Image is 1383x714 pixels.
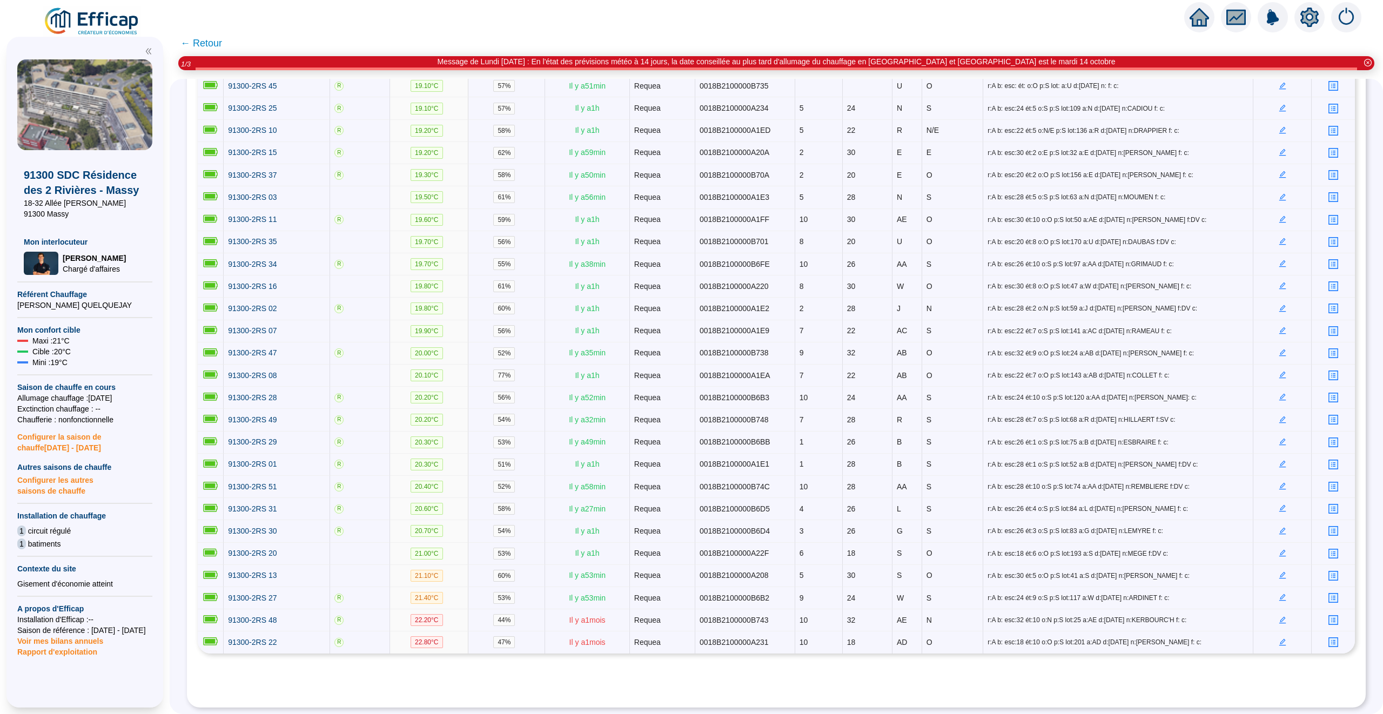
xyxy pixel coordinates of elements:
span: r:A b: esc:20 ét:2 o:O p:S lot:156 a:E d:[DATE] n:[PERSON_NAME] f: c: [988,171,1248,179]
td: Requea [630,142,695,164]
span: E [927,148,931,157]
span: profile [1328,281,1339,292]
span: profile [1328,125,1339,136]
span: r:A b: esc:20 ét:8 o:O p:S lot:170 a:U d:[DATE] n:DAUBAS f:DV c: [988,238,1248,246]
span: 0018B2100000A1E9 [700,326,769,335]
span: 7 [800,326,804,335]
span: Il y a 51 min [569,82,606,90]
span: 19.70 °C [411,236,443,248]
span: 91300-2RS 27 [228,594,277,602]
span: 1 [800,437,804,446]
span: AA [897,260,907,268]
span: U [897,82,902,90]
span: N [927,304,932,313]
span: 91300-2RS 11 [228,215,277,224]
td: Requea [630,454,695,476]
span: AC [897,326,907,335]
span: edit [1279,82,1286,90]
span: 7 [800,415,804,424]
span: 0018B2100000A1E3 [700,193,769,201]
span: Cible : 20 °C [32,346,71,357]
span: edit [1279,305,1286,312]
a: 91300-2RS 01 [228,459,277,470]
span: r:A b: esc:30 ét:2 o:E p:S lot:32 a:E d:[DATE] n:[PERSON_NAME] f: c: [988,149,1248,157]
span: edit [1279,215,1286,223]
span: AB [897,348,907,357]
span: 91300-2RS 37 [228,171,277,179]
a: 91300-2RS 02 [228,303,277,314]
span: 22 [847,371,856,380]
span: R [334,171,344,180]
span: [PERSON_NAME] QUELQUEJAY [17,300,152,311]
span: 0018B2100000B6FE [700,260,770,268]
span: S [927,415,931,424]
span: r:A b: esc:30 ét:10 o:O p:S lot:50 a:AE d:[DATE] n:[PERSON_NAME] f:DV c: [988,215,1248,224]
span: Configurer la saison de chauffe [DATE] - [DATE] [17,425,152,453]
span: 56 % [493,236,515,248]
span: Il y a 1 h [575,282,599,291]
span: 19.30 °C [411,169,443,181]
span: Il y a 1 h [575,104,599,112]
span: 8 [800,237,804,246]
span: 62 % [493,147,515,159]
span: r:A b: esc:24 ét:10 o:S p:S lot:120 a:AA d:[DATE] n:[PERSON_NAME]: c: [988,393,1248,402]
span: 91300-2RS 47 [228,348,277,357]
span: 52 % [493,347,515,359]
span: O [927,371,932,380]
span: Il y a 1 h [575,460,599,468]
span: edit [1279,416,1286,423]
span: O [927,282,932,291]
span: O [927,215,932,224]
span: r:A b: esc:26 ét:10 o:S p:S lot:97 a:AA d:[DATE] n:GRIMAUD f: c: [988,260,1248,268]
span: J [897,304,901,313]
a: 91300-2RS 07 [228,325,277,336]
span: 91300-2RS 13 [228,571,277,580]
a: 91300-2RS 28 [228,392,277,403]
a: 91300-2RS 11 [228,214,277,225]
span: N/E [927,126,939,134]
span: r:A b: esc:28 ét:7 o:S p:S lot:68 a:R d:[DATE] n:HILLAERT f:SV c: [988,415,1248,424]
span: 91300-2RS 20 [228,549,277,557]
span: profile [1328,259,1339,270]
span: 91300-2RS 28 [228,393,277,402]
span: 0018B2100000A234 [700,104,769,112]
span: Il y a 49 min [569,437,606,446]
span: 61 % [493,280,515,292]
span: 91300-2RS 34 [228,260,277,268]
span: 5 [800,193,804,201]
span: r:A b: esc:30 ét:8 o:O p:S lot:47 a:W d:[DATE] n:[PERSON_NAME] f: c: [988,282,1248,291]
span: Il y a 52 min [569,393,606,402]
span: O [927,237,932,246]
span: r:A b: esc:26 ét:1 o:S p:S lot:75 a:B d:[DATE] n:ESBRAIRE f: c: [988,438,1248,447]
span: 0018B2100000B70A [700,171,769,179]
td: Requea [630,231,695,253]
span: Mon interlocuteur [24,237,146,247]
span: 91300-2RS 30 [228,527,277,535]
span: 91300-2RS 31 [228,504,277,513]
a: 91300-2RS 16 [228,281,277,292]
span: r:A b: esc:28 ét:2 o:N p:S lot:59 a:J d:[DATE] n:[PERSON_NAME] f:DV c: [988,304,1248,313]
span: B [897,437,902,446]
span: 0018B2100000A1FF [700,215,769,224]
span: 56 % [493,325,515,337]
span: home [1190,8,1209,27]
span: 91300-2RS 25 [228,104,277,112]
a: 91300-2RS 29 [228,436,277,448]
img: efficap energie logo [43,6,141,37]
span: profile [1328,103,1339,114]
span: S [927,437,931,446]
span: 53 % [493,436,515,448]
a: 91300-2RS 20 [228,548,277,559]
span: Il y a 32 min [569,415,606,424]
span: R [334,348,344,358]
span: fund [1226,8,1246,27]
span: 56 % [493,392,515,403]
td: Requea [630,186,695,208]
span: 19.20 °C [411,147,443,159]
span: Mon confort cible [17,325,152,335]
span: 20.30 °C [411,459,443,470]
span: 32 [847,348,856,357]
span: 2 [800,304,804,313]
span: N [897,193,902,201]
span: setting [1300,8,1319,27]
